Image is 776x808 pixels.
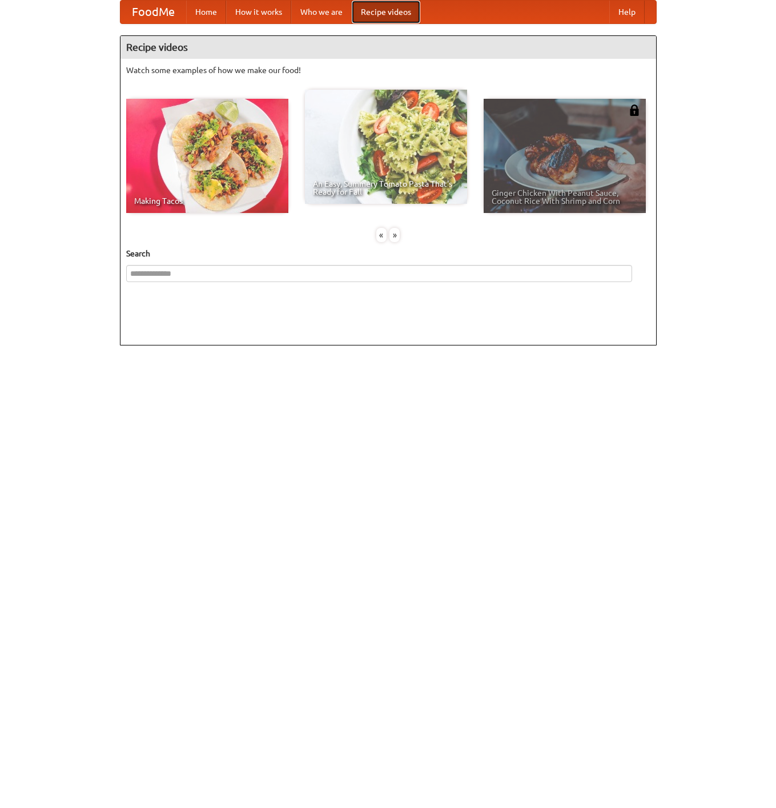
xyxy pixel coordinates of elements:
span: An Easy, Summery Tomato Pasta That's Ready for Fall [313,180,459,196]
a: An Easy, Summery Tomato Pasta That's Ready for Fall [305,90,467,204]
a: FoodMe [120,1,186,23]
div: » [389,228,400,242]
p: Watch some examples of how we make our food! [126,65,650,76]
div: « [376,228,387,242]
a: Help [609,1,645,23]
a: How it works [226,1,291,23]
a: Making Tacos [126,99,288,213]
a: Home [186,1,226,23]
h4: Recipe videos [120,36,656,59]
h5: Search [126,248,650,259]
img: 483408.png [629,104,640,116]
span: Making Tacos [134,197,280,205]
a: Recipe videos [352,1,420,23]
a: Who we are [291,1,352,23]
